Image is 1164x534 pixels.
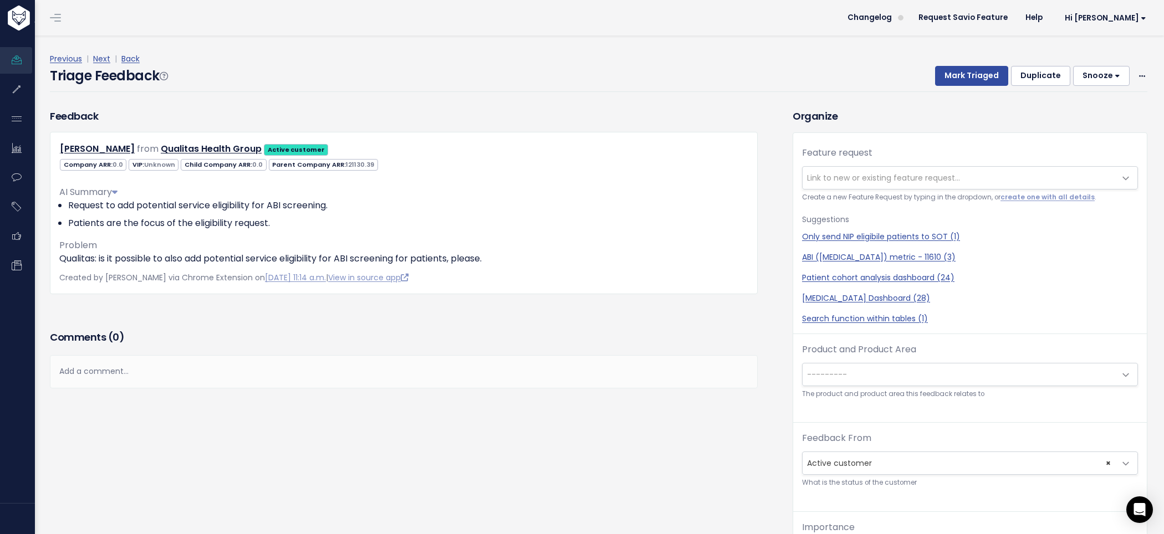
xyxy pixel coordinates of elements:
[1011,66,1070,86] button: Duplicate
[50,53,82,64] a: Previous
[802,213,1138,227] p: Suggestions
[144,160,175,169] span: Unknown
[1106,452,1111,474] span: ×
[802,231,1138,243] a: Only send NIP eligibile patients to SOT (1)
[50,330,758,345] h3: Comments ( )
[802,477,1138,489] small: What is the status of the customer
[807,369,847,380] span: ---------
[1073,66,1130,86] button: Snooze
[935,66,1008,86] button: Mark Triaged
[181,159,266,171] span: Child Company ARR:
[252,160,263,169] span: 0.0
[802,388,1138,400] small: The product and product area this feedback relates to
[793,109,1147,124] h3: Organize
[802,451,1138,475] span: Active customer
[59,252,748,265] p: Qualitas: is it possible to also add potential service eligibility for ABI screening for patients...
[802,146,872,160] label: Feature request
[807,172,960,183] span: Link to new or existing feature request...
[84,53,91,64] span: |
[93,53,110,64] a: Next
[113,53,119,64] span: |
[802,521,855,534] label: Importance
[803,452,1115,474] span: Active customer
[328,272,409,283] a: View in source app
[113,160,123,169] span: 0.0
[346,160,374,169] span: 121130.39
[802,192,1138,203] small: Create a new Feature Request by typing in the dropdown, or .
[59,239,97,251] span: Problem
[121,53,140,64] a: Back
[802,313,1138,325] a: Search function within tables (1)
[1000,193,1095,202] a: create one with all details
[113,330,119,344] span: 0
[161,142,262,155] a: Qualitas Health Group
[802,251,1138,263] a: ABI ([MEDICAL_DATA]) metric - 11610 (3)
[802,432,871,445] label: Feedback From
[910,9,1017,26] a: Request Savio Feature
[129,159,178,171] span: VIP:
[137,142,159,155] span: from
[1017,9,1051,26] a: Help
[60,142,135,155] a: [PERSON_NAME]
[265,272,326,283] a: [DATE] 11:14 a.m.
[269,159,378,171] span: Parent Company ARR:
[802,292,1138,304] a: [MEDICAL_DATA] Dashboard (28)
[1051,9,1155,27] a: Hi [PERSON_NAME]
[848,14,892,22] span: Changelog
[50,66,167,86] h4: Triage Feedback
[59,186,118,198] span: AI Summary
[802,343,916,356] label: Product and Product Area
[1065,14,1146,22] span: Hi [PERSON_NAME]
[68,199,748,212] li: Request to add potential service eligibility for ABI screening.
[1126,496,1153,523] div: Open Intercom Messenger
[50,355,758,388] div: Add a comment...
[60,159,126,171] span: Company ARR:
[59,272,409,283] span: Created by [PERSON_NAME] via Chrome Extension on |
[802,272,1138,284] a: Patient cohort analysis dashboard (24)
[50,109,98,124] h3: Feedback
[68,217,748,230] li: Patients are the focus of the eligibility request.
[268,145,325,154] strong: Active customer
[5,6,91,30] img: logo-white.9d6f32f41409.svg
